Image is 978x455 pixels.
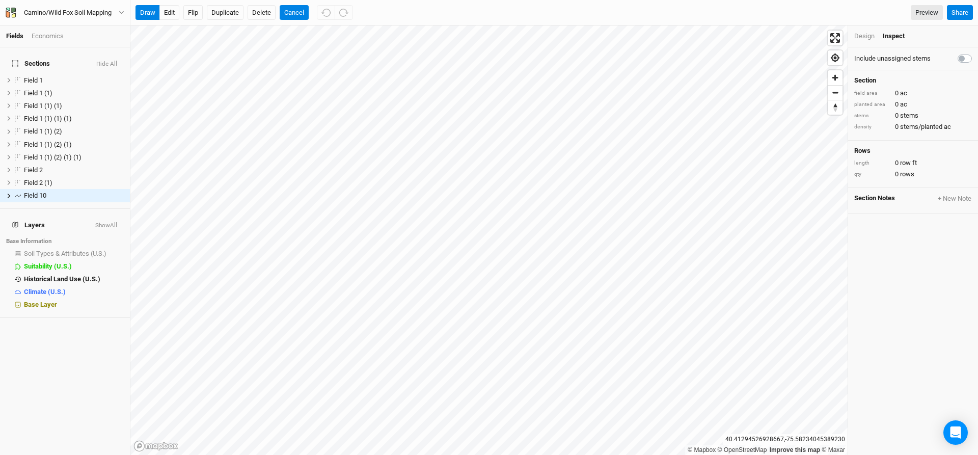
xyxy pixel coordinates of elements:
[24,153,81,161] span: Field 1 (1) (2) (1) (1)
[828,85,843,100] button: Zoom out
[854,171,890,178] div: qty
[854,159,890,167] div: length
[248,5,276,20] button: Delete
[854,123,890,131] div: density
[828,50,843,65] button: Find my location
[280,5,309,20] button: Cancel
[24,76,124,85] div: Field 1
[854,89,972,98] div: 0
[854,112,890,120] div: stems
[130,25,848,455] canvas: Map
[854,101,890,109] div: planted area
[32,32,64,41] div: Economics
[828,86,843,100] span: Zoom out
[24,141,124,149] div: Field 1 (1) (2) (1)
[822,446,845,453] a: Maxar
[24,166,124,174] div: Field 2
[24,179,124,187] div: Field 2 (1)
[24,127,124,136] div: Field 1 (1) (2)
[24,192,46,199] span: Field 10
[317,5,335,20] button: Undo (^z)
[854,147,972,155] h4: Rows
[770,446,820,453] a: Improve this map
[937,194,972,203] button: + New Note
[854,194,895,203] span: Section Notes
[854,111,972,120] div: 0
[900,89,907,98] span: ac
[24,102,62,110] span: Field 1 (1) (1)
[854,100,972,109] div: 0
[24,8,112,18] div: Camino/Wild Fox Soil Mapping
[947,5,973,20] button: Share
[718,446,767,453] a: OpenStreetMap
[24,115,72,122] span: Field 1 (1) (1) (1)
[135,5,160,20] button: draw
[183,5,203,20] button: Flip
[12,60,50,68] span: Sections
[24,166,43,174] span: Field 2
[24,89,52,97] span: Field 1 (1)
[723,434,848,445] div: 40.41294526928667 , -75.58234045389230
[828,70,843,85] button: Zoom in
[24,288,66,296] span: Climate (U.S.)
[883,32,919,41] div: Inspect
[159,5,179,20] button: edit
[24,141,72,148] span: Field 1 (1) (2) (1)
[854,54,931,63] label: Include unassigned stems
[911,5,943,20] a: Preview
[854,158,972,168] div: 0
[24,275,100,283] span: Historical Land Use (U.S.)
[24,250,124,258] div: Soil Types & Attributes (U.S.)
[828,31,843,45] button: Enter fullscreen
[900,111,918,120] span: stems
[900,100,907,109] span: ac
[133,440,178,452] a: Mapbox logo
[688,446,716,453] a: Mapbox
[900,158,917,168] span: row ft
[6,32,23,40] a: Fields
[943,420,968,445] div: Open Intercom Messenger
[24,262,124,271] div: Suitability (U.S.)
[854,90,890,97] div: field area
[24,127,62,135] span: Field 1 (1) (2)
[854,76,972,85] h4: Section
[828,100,843,115] button: Reset bearing to north
[24,89,124,97] div: Field 1 (1)
[24,153,124,162] div: Field 1 (1) (2) (1) (1)
[900,122,951,131] span: stems/planted ac
[854,32,875,41] div: Design
[900,170,914,179] span: rows
[24,115,124,123] div: Field 1 (1) (1) (1)
[96,61,118,68] button: Hide All
[24,275,124,283] div: Historical Land Use (U.S.)
[24,250,106,257] span: Soil Types & Attributes (U.S.)
[207,5,243,20] button: Duplicate
[5,7,125,18] button: Camino/Wild Fox Soil Mapping
[24,179,52,186] span: Field 2 (1)
[12,221,45,229] span: Layers
[24,76,43,84] span: Field 1
[95,222,118,229] button: ShowAll
[24,288,124,296] div: Climate (U.S.)
[24,301,57,308] span: Base Layer
[24,102,124,110] div: Field 1 (1) (1)
[24,301,124,309] div: Base Layer
[24,192,124,200] div: Field 10
[854,122,972,131] div: 0
[24,262,72,270] span: Suitability (U.S.)
[335,5,353,20] button: Redo (^Z)
[854,170,972,179] div: 0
